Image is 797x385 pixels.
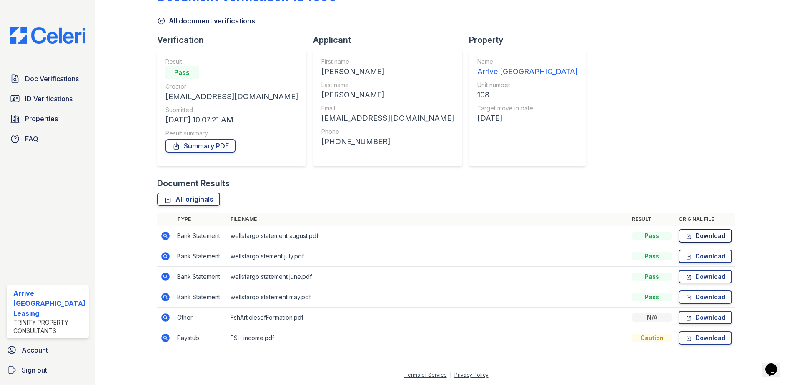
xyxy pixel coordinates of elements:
[174,328,227,348] td: Paystub
[450,372,451,378] div: |
[25,114,58,124] span: Properties
[632,252,672,260] div: Pass
[3,342,92,358] a: Account
[477,112,578,124] div: [DATE]
[174,287,227,307] td: Bank Statement
[7,90,89,107] a: ID Verifications
[157,34,313,46] div: Verification
[227,287,629,307] td: wellsfargo statement may.pdf
[25,94,73,104] span: ID Verifications
[629,212,675,226] th: Result
[632,232,672,240] div: Pass
[174,267,227,287] td: Bank Statement
[321,66,454,77] div: [PERSON_NAME]
[477,66,578,77] div: Arrive [GEOGRAPHIC_DATA]
[632,334,672,342] div: Caution
[321,136,454,147] div: [PHONE_NUMBER]
[679,331,732,345] a: Download
[165,139,236,152] a: Summary PDF
[13,288,85,318] div: Arrive [GEOGRAPHIC_DATA] Leasing
[454,372,489,378] a: Privacy Policy
[227,246,629,267] td: wellsfargo stement july.pdf
[321,127,454,136] div: Phone
[174,307,227,328] td: Other
[632,293,672,301] div: Pass
[165,114,298,126] div: [DATE] 10:07:21 AM
[7,70,89,87] a: Doc Verifications
[679,290,732,304] a: Download
[165,66,199,79] div: Pass
[3,27,92,44] img: CE_Logo_Blue-a8612792a0a2168367f1c8372b55b34899dd931a85d93a1a3d3e32e68fde9ad4.png
[313,34,469,46] div: Applicant
[25,74,79,84] span: Doc Verifications
[165,91,298,102] div: [EMAIL_ADDRESS][DOMAIN_NAME]
[477,104,578,112] div: Target move in date
[469,34,593,46] div: Property
[227,226,629,246] td: wellsfargo statement august.pdf
[321,81,454,89] div: Last name
[227,307,629,328] td: FshArticlesofFormation.pdf
[679,229,732,242] a: Download
[3,362,92,378] a: Sign out
[404,372,447,378] a: Terms of Service
[679,311,732,324] a: Download
[675,212,735,226] th: Original file
[7,130,89,147] a: FAQ
[7,110,89,127] a: Properties
[227,328,629,348] td: FSH income.pdf
[22,345,48,355] span: Account
[165,129,298,137] div: Result summary
[477,57,578,66] div: Name
[679,250,732,263] a: Download
[477,57,578,77] a: Name Arrive [GEOGRAPHIC_DATA]
[174,212,227,226] th: Type
[174,246,227,267] td: Bank Statement
[157,177,230,189] div: Document Results
[321,89,454,101] div: [PERSON_NAME]
[174,226,227,246] td: Bank Statement
[632,272,672,281] div: Pass
[22,365,47,375] span: Sign out
[25,134,38,144] span: FAQ
[227,267,629,287] td: wellsfargo statement june.pdf
[321,104,454,112] div: Email
[632,313,672,322] div: N/A
[157,16,255,26] a: All document verifications
[165,57,298,66] div: Result
[477,89,578,101] div: 108
[762,352,789,377] iframe: chat widget
[227,212,629,226] th: File name
[679,270,732,283] a: Download
[13,318,85,335] div: Trinity Property Consultants
[321,57,454,66] div: First name
[165,106,298,114] div: Submitted
[477,81,578,89] div: Unit number
[157,192,220,206] a: All originals
[321,112,454,124] div: [EMAIL_ADDRESS][DOMAIN_NAME]
[165,82,298,91] div: Creator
